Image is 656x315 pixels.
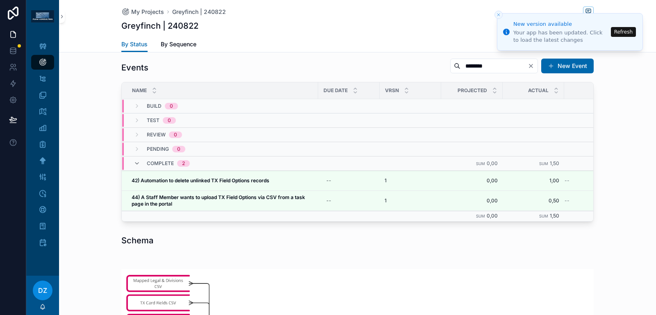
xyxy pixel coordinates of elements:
span: 1 [385,177,387,184]
div: -- [326,177,331,184]
span: Projected [458,87,487,94]
div: 0 [170,103,173,109]
small: Sum [476,161,485,166]
span: 1,50 [550,213,559,219]
span: Complete [147,160,174,167]
a: 1 [385,177,436,184]
a: 1,00 [508,177,559,184]
button: Clear [528,63,538,69]
a: Greyfinch | 240822 [172,8,226,16]
div: scrollable content [26,33,59,261]
a: 0,50 [508,197,559,204]
span: Name [132,87,147,94]
span: -- [565,197,569,204]
small: Sum [476,214,485,218]
span: By Sequence [161,40,196,48]
span: 1 [385,197,387,204]
span: 0,00 [487,160,498,166]
span: Build [147,103,162,109]
strong: 42) Automation to delete unlinked TX Field Options records [132,177,269,184]
span: 0,00 [487,213,498,219]
img: App logo [31,10,54,23]
div: New version available [513,20,608,28]
span: VRSN [385,87,399,94]
div: 0 [174,131,177,138]
div: 2 [182,160,185,167]
a: By Status [121,37,148,52]
small: Sum [539,161,548,166]
span: By Status [121,40,148,48]
span: Due Date [323,87,348,94]
a: 0,00 [446,177,498,184]
a: 44) A Staff Member wants to upload TX Field Options via CSV from a task page in the portal [132,194,313,207]
a: 1 [385,197,436,204]
div: 0 [177,146,180,152]
div: -- [326,197,331,204]
a: -- [323,194,375,207]
span: Review [147,131,166,138]
h1: Events [121,62,148,73]
button: New Event [541,59,594,73]
span: Test [147,117,159,124]
button: Close toast [494,11,503,19]
strong: 44) A Staff Member wants to upload TX Field Options via CSV from a task page in the portal [132,194,306,207]
a: -- [323,174,375,187]
h1: Greyfinch | 240822 [121,20,198,32]
div: Your app has been updated. Click to load the latest changes [513,29,608,44]
small: Sum [539,214,548,218]
span: 1,50 [550,160,559,166]
button: Refresh [611,27,636,37]
h1: Schema [121,235,153,246]
a: -- [565,197,629,204]
a: My Projects [121,8,164,16]
span: My Projects [131,8,164,16]
a: By Sequence [161,37,196,53]
span: Actual [528,87,549,94]
a: 0,00 [446,197,498,204]
span: Pending [147,146,169,152]
a: 42) Automation to delete unlinked TX Field Options records [132,177,313,184]
div: 0 [168,117,171,124]
a: -- [565,177,629,184]
span: -- [565,177,569,184]
span: DZ [38,286,47,295]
